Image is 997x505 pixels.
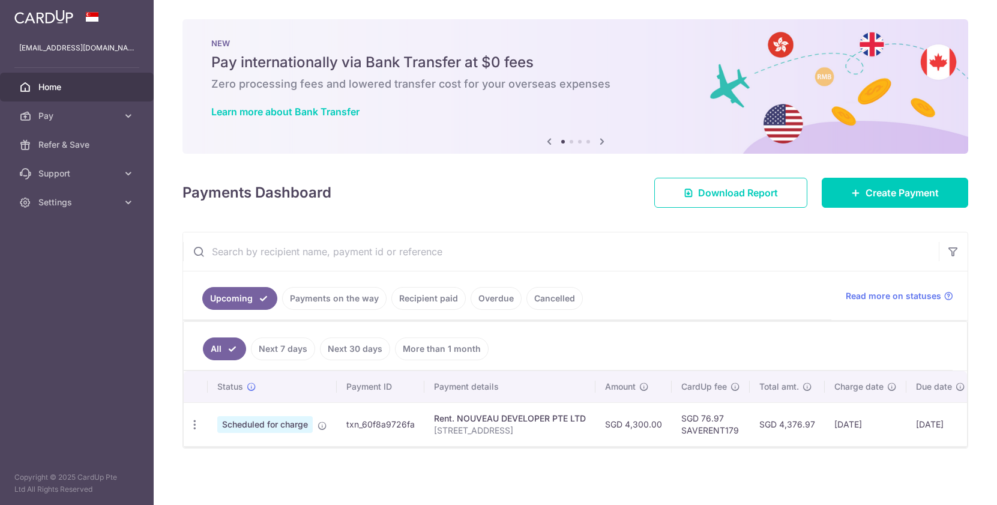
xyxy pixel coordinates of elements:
span: Read more on statuses [846,290,941,302]
a: All [203,337,246,360]
span: Charge date [834,381,884,393]
span: Create Payment [866,186,939,200]
a: Next 30 days [320,337,390,360]
td: SGD 4,300.00 [595,402,672,446]
a: Next 7 days [251,337,315,360]
span: Pay [38,110,118,122]
span: Status [217,381,243,393]
td: SGD 4,376.97 [750,402,825,446]
a: Recipient paid [391,287,466,310]
span: Amount [605,381,636,393]
td: [DATE] [825,402,906,446]
p: NEW [211,38,939,48]
a: Create Payment [822,178,968,208]
h5: Pay internationally via Bank Transfer at $0 fees [211,53,939,72]
a: Payments on the way [282,287,387,310]
img: CardUp [14,10,73,24]
span: Settings [38,196,118,208]
a: Download Report [654,178,807,208]
a: Overdue [471,287,522,310]
div: Rent. NOUVEAU DEVELOPER PTE LTD [434,413,586,425]
img: Bank transfer banner [182,19,968,154]
h6: Zero processing fees and lowered transfer cost for your overseas expenses [211,77,939,91]
span: Scheduled for charge [217,416,313,433]
td: txn_60f8a9726fa [337,402,424,446]
th: Payment details [424,371,595,402]
span: Total amt. [759,381,799,393]
td: [DATE] [906,402,975,446]
a: Read more on statuses [846,290,953,302]
th: Payment ID [337,371,424,402]
h4: Payments Dashboard [182,182,331,204]
a: More than 1 month [395,337,489,360]
p: [STREET_ADDRESS] [434,425,586,437]
span: Home [38,81,118,93]
a: Upcoming [202,287,277,310]
a: Learn more about Bank Transfer [211,106,360,118]
span: Support [38,168,118,180]
p: [EMAIL_ADDRESS][DOMAIN_NAME] [19,42,134,54]
td: SGD 76.97 SAVERENT179 [672,402,750,446]
a: Cancelled [526,287,583,310]
span: Download Report [698,186,778,200]
span: Due date [916,381,952,393]
span: Refer & Save [38,139,118,151]
input: Search by recipient name, payment id or reference [183,232,939,271]
span: CardUp fee [681,381,727,393]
